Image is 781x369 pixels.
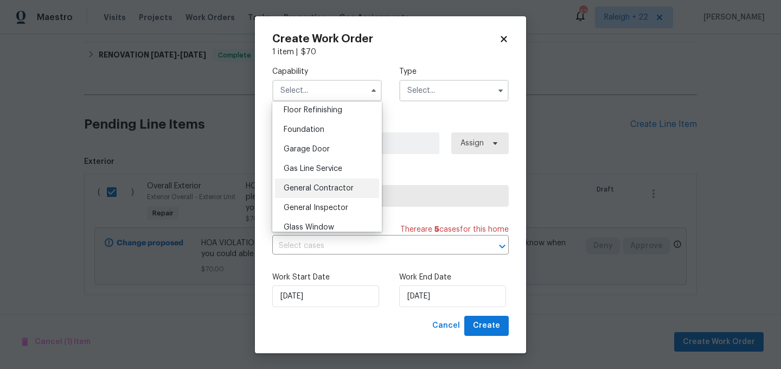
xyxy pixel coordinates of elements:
button: Create [464,316,509,336]
h2: Create Work Order [272,34,499,44]
span: Create [473,319,500,333]
div: 1 item | [272,47,509,58]
span: Foundation [284,126,324,133]
label: Work Start Date [272,272,382,283]
span: Glass Window [284,224,334,231]
label: Work Order Manager [272,119,509,130]
span: Assign [460,138,484,149]
span: General Inspector [284,204,348,212]
button: Show options [494,84,507,97]
span: Gas Line Service [284,165,342,173]
span: Floor Refinishing [284,106,342,114]
button: Cancel [428,316,464,336]
label: Capability [272,66,382,77]
span: Select trade partner [281,190,500,201]
input: Select... [272,80,382,101]
input: Select cases [272,238,478,255]
span: General Contractor [284,184,354,192]
span: There are case s for this home [400,224,509,235]
input: M/D/YYYY [272,285,379,307]
label: Work End Date [399,272,509,283]
input: M/D/YYYY [399,285,506,307]
span: Cancel [432,319,460,333]
label: Trade Partner [272,171,509,182]
input: Select... [399,80,509,101]
span: Garage Door [284,145,330,153]
label: Type [399,66,509,77]
button: Open [495,239,510,254]
button: Hide options [367,84,380,97]
span: $ 70 [301,48,316,56]
span: 5 [434,226,439,233]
